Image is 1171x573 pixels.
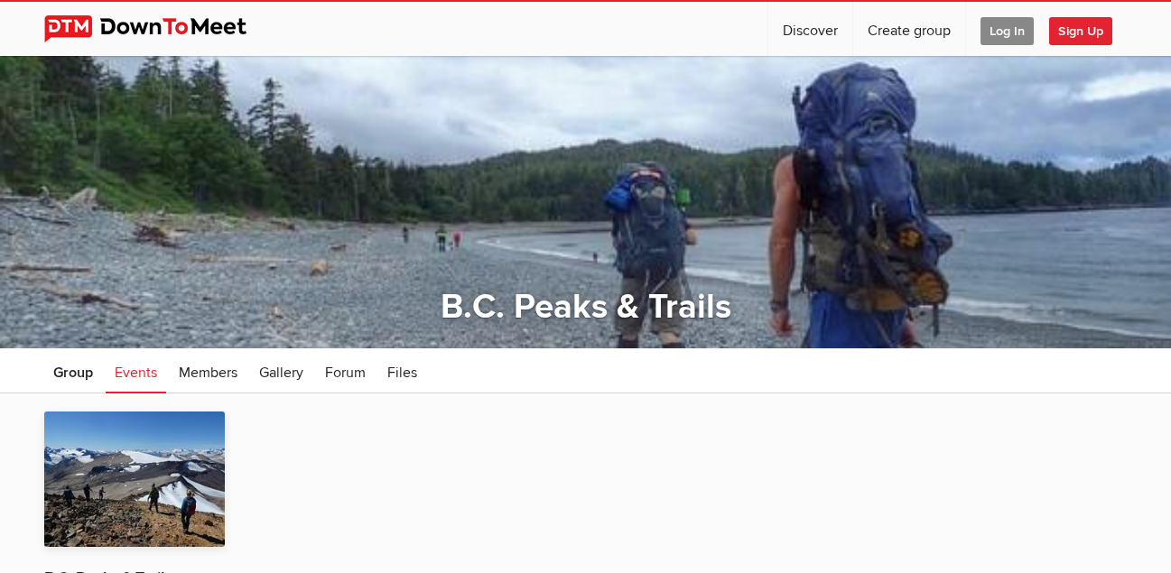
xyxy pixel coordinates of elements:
[1049,17,1112,45] span: Sign Up
[115,364,157,382] span: Events
[44,15,274,42] img: DownToMeet
[980,17,1034,45] span: Log In
[316,348,375,393] a: Forum
[44,348,102,393] a: Group
[387,364,417,382] span: Files
[768,2,852,56] a: Discover
[259,364,303,382] span: Gallery
[250,348,312,393] a: Gallery
[179,364,237,382] span: Members
[853,2,965,56] a: Create group
[1049,2,1127,56] a: Sign Up
[378,348,426,393] a: Files
[53,364,93,382] span: Group
[325,364,366,382] span: Forum
[966,2,1048,56] a: Log In
[170,348,246,393] a: Members
[441,286,731,328] a: B.C. Peaks & Trails
[44,411,225,547] img: B.C. Peaks & Trails
[106,348,166,393] a: Events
